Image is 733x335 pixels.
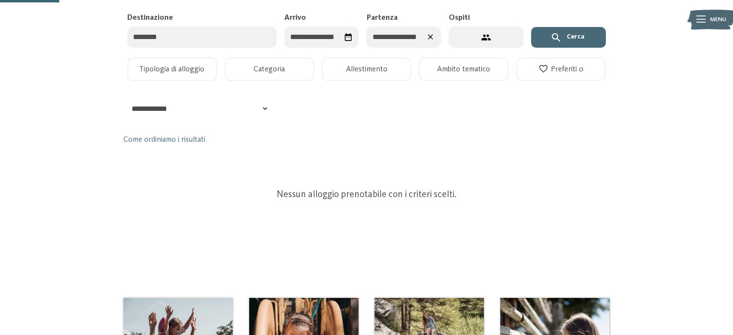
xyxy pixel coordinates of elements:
[366,14,397,22] span: Partenza
[449,27,523,48] button: 3 ospiti – 1 camera
[449,14,470,22] span: Ospiti
[123,134,205,145] a: Come ordiniamo i risultati
[127,57,217,81] button: Tipologia di alloggio
[516,57,606,81] button: Preferiti 0
[127,14,173,22] span: Destinazione
[284,14,306,22] span: Arrivo
[481,32,491,42] svg: 3 ospiti – 1 camera
[225,57,314,81] button: Categoria
[322,57,412,81] button: Allestimento
[422,29,438,45] div: Azzera le date
[419,57,508,81] button: Ambito tematico
[123,188,610,201] div: Nessun alloggio prenotabile con i criteri scelti.
[340,29,356,45] div: Seleziona data
[531,27,606,48] button: Cerca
